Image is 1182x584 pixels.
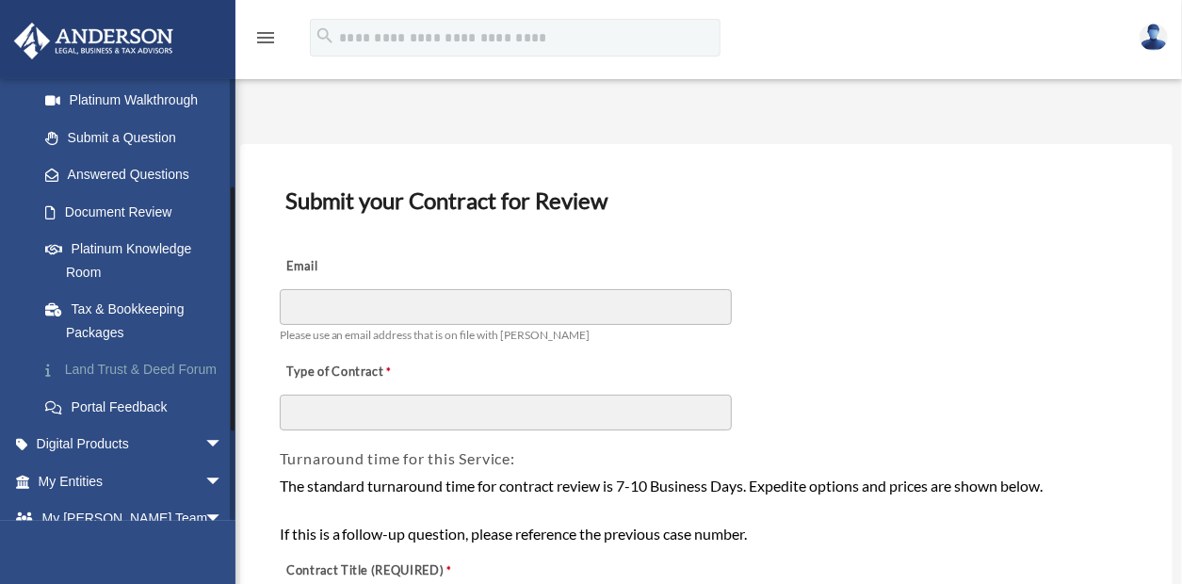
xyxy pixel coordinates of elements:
span: Please use an email address that is on file with [PERSON_NAME] [280,328,591,342]
span: Turnaround time for this Service: [280,449,515,467]
div: The standard turnaround time for contract review is 7-10 Business Days. Expedite options and pric... [280,474,1134,546]
a: My Entitiesarrow_drop_down [13,462,251,500]
h3: Submit your Contract for Review [278,181,1136,220]
a: Answered Questions [26,156,251,194]
a: Tax & Bookkeeping Packages [26,291,251,351]
a: menu [254,33,277,49]
a: My [PERSON_NAME] Teamarrow_drop_down [13,500,251,538]
img: User Pic [1140,24,1168,51]
a: Platinum Walkthrough [26,82,251,120]
a: Platinum Knowledge Room [26,231,251,291]
i: search [315,25,335,46]
span: arrow_drop_down [204,500,242,539]
a: Digital Productsarrow_drop_down [13,426,251,463]
a: Document Review [26,193,242,231]
i: menu [254,26,277,49]
span: arrow_drop_down [204,462,242,501]
label: Email [280,253,468,280]
label: Type of Contract [280,360,468,386]
a: Portal Feedback [26,388,251,426]
span: arrow_drop_down [204,426,242,464]
img: Anderson Advisors Platinum Portal [8,23,179,59]
a: Land Trust & Deed Forum [26,351,251,389]
a: Submit a Question [26,119,251,156]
